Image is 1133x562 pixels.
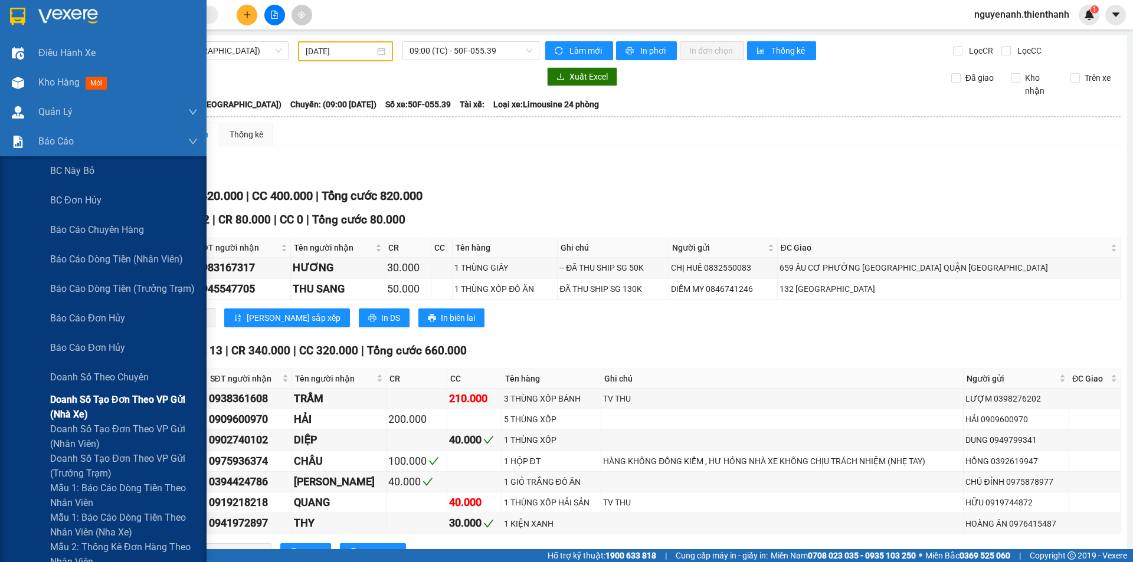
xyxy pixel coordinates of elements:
[368,314,376,323] span: printer
[1111,9,1121,20] span: caret-down
[209,474,290,490] div: 0394424786
[188,137,198,146] span: down
[182,189,243,203] span: CR 420.000
[965,455,1067,468] div: HỒNG 0392619947
[243,11,251,19] span: plus
[50,340,125,355] span: Báo cáo đơn hủy
[207,430,292,451] td: 0902740102
[771,44,807,57] span: Thống kê
[603,455,961,468] div: HÀNG KHÔNG ĐỒNG KIỂM , HƯ HỎNG NHÀ XE KHÔNG CHỊU TRÁCH NHIỆM (NHẸ TAY)
[218,213,271,226] span: CR 80.000
[207,472,292,492] td: 0394424786
[209,494,290,511] div: 0919218218
[504,475,600,488] div: 1 GIỎ TRẮNG ĐỒ ĂN
[547,67,617,86] button: downloadXuất Excel
[626,47,636,56] span: printer
[504,433,600,446] div: 1 THÙNG XỐP
[1020,71,1062,97] span: Kho nhận
[965,413,1067,426] div: HẢI 0909600970
[965,433,1067,446] div: DUNG 0949799341
[349,548,358,557] span: printer
[207,451,292,472] td: 0975936374
[237,5,257,25] button: plus
[558,238,669,258] th: Ghi chú
[676,549,768,562] span: Cung cấp máy in - giấy in:
[295,372,374,385] span: Tên người nhận
[504,496,600,509] div: 1 THÙNG XỐP HẢI SẢN
[280,213,303,226] span: CC 0
[1080,71,1115,84] span: Trên xe
[188,107,198,117] span: down
[808,551,916,560] strong: 0708 023 035 - 0935 103 250
[671,282,775,295] div: DIỄM MY 0846741246
[207,409,292,430] td: 0909600970
[454,261,555,274] div: 1 THÙNG GIẤY
[672,241,765,254] span: Người gửi
[1105,5,1126,25] button: caret-down
[569,70,608,83] span: Xuất Excel
[209,453,290,469] div: 0975936374
[312,213,405,226] span: Tổng cước 80.000
[280,543,331,562] button: printerIn DS
[504,455,600,468] div: 1 HỘP ĐT
[50,392,198,422] span: Doanh số tạo đơn theo VP gửi (nhà xe)
[293,344,296,357] span: |
[449,515,499,531] div: 30.000
[292,409,387,430] td: HẢI
[387,259,429,276] div: 30.000
[247,311,340,324] span: [PERSON_NAME] sắp xếp
[569,44,604,57] span: Làm mới
[225,344,228,357] span: |
[965,392,1067,405] div: LƯỢM 0398276202
[50,510,198,540] span: Mẫu 1: Báo cáo dòng tiền theo nhân viên (nha xe)
[290,548,298,557] span: printer
[50,451,198,481] span: Doanh số tạo đơn theo VP gửi (trưởng trạm)
[1072,372,1108,385] span: ĐC Giao
[381,311,400,324] span: In DS
[780,282,1118,295] div: 132 [GEOGRAPHIC_DATA]
[431,238,453,258] th: CC
[197,241,279,254] span: SĐT người nhận
[441,311,475,324] span: In biên lai
[50,311,125,326] span: Báo cáo đơn hủy
[410,42,532,60] span: 09:00 (TC) - 50F-055.39
[680,41,744,60] button: In đơn chọn
[780,261,1118,274] div: 659 ÂU CƠ PHƯỜNG [GEOGRAPHIC_DATA] QUẬN [GEOGRAPHIC_DATA]
[1019,549,1021,562] span: |
[292,5,312,25] button: aim
[294,411,384,428] div: HẢI
[504,413,600,426] div: 5 THÙNG XỐP
[291,258,385,278] td: HƯƠNG
[224,308,350,327] button: sort-ascending[PERSON_NAME] sắp xếp
[504,517,600,530] div: 1 KIỆN XANH
[230,128,263,141] div: Thống kê
[290,98,376,111] span: Chuyến: (09:00 [DATE])
[297,11,306,19] span: aim
[616,41,677,60] button: printerIn phơi
[453,238,558,258] th: Tên hàng
[362,546,397,559] span: In biên lai
[292,492,387,513] td: QUANG
[231,344,290,357] span: CR 340.000
[316,189,319,203] span: |
[605,551,656,560] strong: 1900 633 818
[460,98,484,111] span: Tài xế:
[967,372,1057,385] span: Người gửi
[960,551,1010,560] strong: 0369 525 060
[603,392,961,405] div: TV THU
[919,553,922,558] span: ⚪️
[196,281,289,297] div: 0945547705
[264,5,285,25] button: file-add
[387,369,447,389] th: CR
[385,238,431,258] th: CR
[207,389,292,409] td: 0938361608
[359,308,410,327] button: printerIn DS
[757,47,767,56] span: bar-chart
[50,481,198,510] span: Mẫu 1: Báo cáo dòng tiền theo nhân viên
[274,213,277,226] span: |
[194,344,222,357] span: SL 13
[428,314,436,323] span: printer
[38,77,80,88] span: Kho hàng
[493,98,599,111] span: Loại xe: Limousine 24 phòng
[559,261,667,274] div: -- ĐÃ THU SHIP SG 50K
